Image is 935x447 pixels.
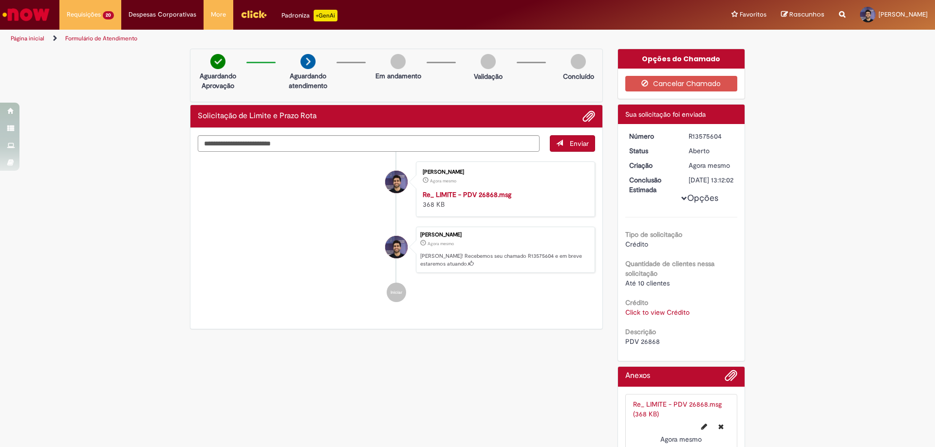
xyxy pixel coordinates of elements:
p: Em andamento [375,71,421,81]
span: Agora mesmo [660,435,702,444]
p: Aguardando atendimento [284,71,332,90]
p: +GenAi [314,10,337,21]
img: img-circle-grey.png [391,54,406,69]
span: Agora mesmo [689,161,730,170]
ul: Histórico de tíquete [198,152,595,312]
a: Rascunhos [781,10,824,19]
h2: Solicitação de Limite e Prazo Rota Histórico de tíquete [198,112,317,121]
span: Favoritos [740,10,767,19]
div: Lucas Zattar [385,171,408,193]
li: Lucas Zattar [198,227,595,273]
img: click_logo_yellow_360x200.png [241,7,267,21]
img: ServiceNow [1,5,51,24]
h2: Anexos [625,372,650,380]
div: R13575604 [689,131,734,141]
a: Click to view Crédito [625,308,690,317]
b: Crédito [625,298,648,307]
div: Padroniza [281,10,337,21]
b: Descrição [625,327,656,336]
button: Cancelar Chamado [625,76,738,91]
button: Adicionar anexos [582,110,595,123]
p: [PERSON_NAME]! Recebemos seu chamado R13575604 e em breve estaremos atuando. [420,252,590,268]
img: img-circle-grey.png [571,54,586,69]
time: 29/09/2025 10:11:57 [689,161,730,170]
a: Página inicial [11,35,44,42]
p: Validação [474,72,503,81]
span: Enviar [570,139,589,148]
button: Editar nome de arquivo Re_ LIMITE - PDV 26868.msg [695,419,713,434]
span: More [211,10,226,19]
div: [PERSON_NAME] [423,169,585,175]
button: Enviar [550,135,595,152]
a: Re_ LIMITE - PDV 26868.msg [423,190,511,199]
span: [PERSON_NAME] [879,10,928,18]
span: Agora mesmo [430,178,456,184]
span: 20 [103,11,114,19]
img: check-circle-green.png [210,54,225,69]
span: Crédito [625,240,648,249]
span: Requisições [67,10,101,19]
div: [DATE] 13:12:02 [689,175,734,185]
div: 29/09/2025 10:11:57 [689,161,734,170]
span: Agora mesmo [428,241,454,247]
dt: Conclusão Estimada [622,175,682,195]
textarea: Digite sua mensagem aqui... [198,135,540,152]
button: Adicionar anexos [725,369,737,387]
span: Despesas Corporativas [129,10,196,19]
p: Concluído [563,72,594,81]
dt: Número [622,131,682,141]
div: Aberto [689,146,734,156]
a: Re_ LIMITE - PDV 26868.msg (368 KB) [633,400,722,418]
time: 29/09/2025 10:11:57 [428,241,454,247]
p: Aguardando Aprovação [194,71,242,90]
time: 29/09/2025 10:11:54 [660,435,702,444]
button: Excluir Re_ LIMITE - PDV 26868.msg [712,419,729,434]
img: arrow-next.png [300,54,316,69]
span: Sua solicitação foi enviada [625,110,706,119]
div: 368 KB [423,190,585,209]
a: Formulário de Atendimento [65,35,137,42]
dt: Status [622,146,682,156]
ul: Trilhas de página [7,30,616,48]
dt: Criação [622,161,682,170]
b: Tipo de solicitação [625,230,682,239]
div: Opções do Chamado [618,49,745,69]
span: Até 10 clientes [625,279,670,287]
div: [PERSON_NAME] [420,232,590,238]
div: Lucas Zattar [385,236,408,258]
img: img-circle-grey.png [481,54,496,69]
span: PDV 26868 [625,337,660,346]
span: Rascunhos [789,10,824,19]
b: Quantidade de clientes nessa solicitação [625,259,714,278]
time: 29/09/2025 10:11:54 [430,178,456,184]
